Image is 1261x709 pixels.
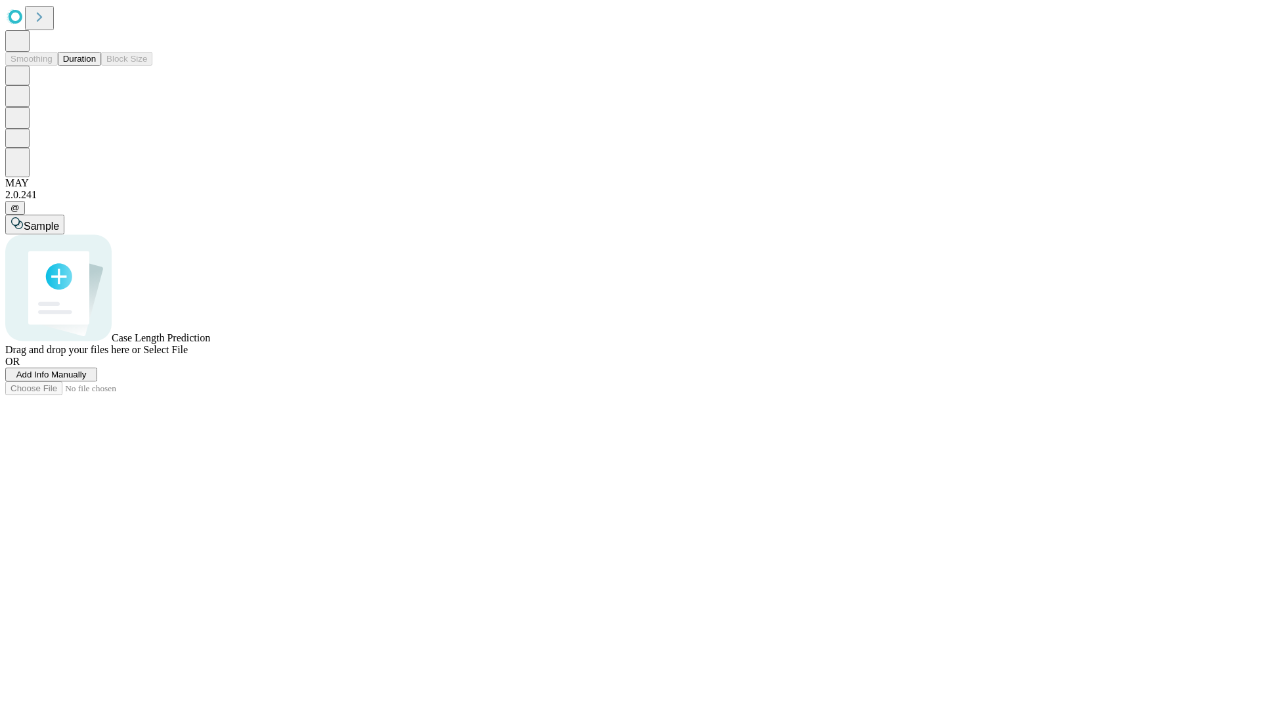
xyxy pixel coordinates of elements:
[143,344,188,355] span: Select File
[5,189,1256,201] div: 2.0.241
[58,52,101,66] button: Duration
[5,201,25,215] button: @
[5,52,58,66] button: Smoothing
[5,368,97,381] button: Add Info Manually
[5,215,64,234] button: Sample
[24,221,59,232] span: Sample
[112,332,210,343] span: Case Length Prediction
[11,203,20,213] span: @
[16,370,87,379] span: Add Info Manually
[5,356,20,367] span: OR
[5,177,1256,189] div: MAY
[5,344,141,355] span: Drag and drop your files here or
[101,52,152,66] button: Block Size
